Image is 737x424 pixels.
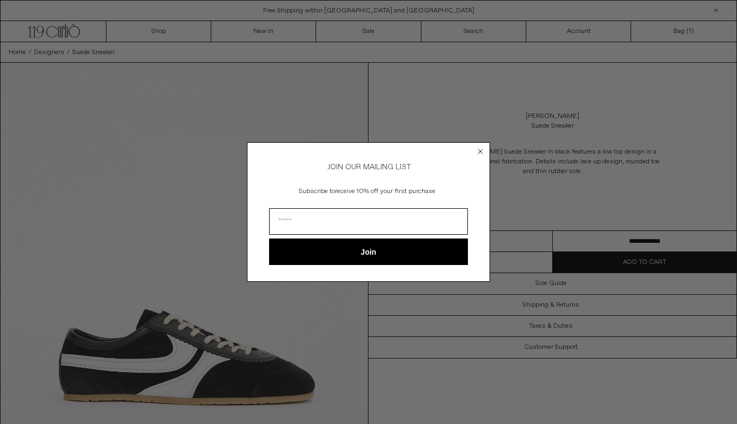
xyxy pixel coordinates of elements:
span: receive 10% off your first purchase [335,187,435,196]
span: JOIN OUR MAILING LIST [326,162,411,172]
input: Email [269,208,468,235]
button: Join [269,239,468,265]
span: Subscribe to [299,187,335,196]
button: Close dialog [475,146,486,157]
